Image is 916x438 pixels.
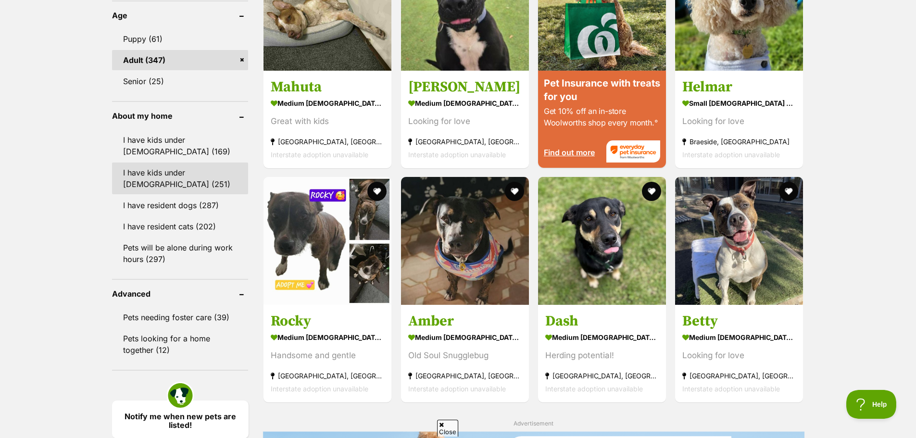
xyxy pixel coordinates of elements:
strong: medium [DEMOGRAPHIC_DATA] Dog [545,330,659,344]
button: favourite [368,182,387,201]
a: Senior (25) [112,71,249,91]
h3: Rocky [271,312,384,330]
a: Adult (347) [112,50,249,70]
div: Old Soul Snugglebug [408,349,522,362]
strong: medium [DEMOGRAPHIC_DATA] Dog [408,96,522,110]
button: favourite [779,182,799,201]
span: Interstate adoption unavailable [271,150,368,158]
div: Handsome and gentle [271,349,384,362]
a: I have resident dogs (287) [112,195,249,215]
h3: [PERSON_NAME] [408,77,522,96]
a: I have kids under [DEMOGRAPHIC_DATA] (169) [112,130,249,162]
img: Betty - American Staffordshire Terrier Dog [675,177,803,305]
strong: medium [DEMOGRAPHIC_DATA] Dog [682,330,796,344]
span: Interstate adoption unavailable [682,150,780,158]
strong: [GEOGRAPHIC_DATA], [GEOGRAPHIC_DATA] [682,369,796,382]
strong: medium [DEMOGRAPHIC_DATA] Dog [271,96,384,110]
strong: [GEOGRAPHIC_DATA], [GEOGRAPHIC_DATA] [271,135,384,148]
a: Pets looking for a home together (12) [112,328,249,360]
button: favourite [642,182,661,201]
button: favourite [505,182,524,201]
img: Amber - Staffordshire Bull Terrier Dog [401,177,529,305]
span: Close [437,420,458,437]
span: Advertisement [514,420,553,427]
a: I have resident cats (202) [112,216,249,237]
div: Looking for love [682,349,796,362]
span: Interstate adoption unavailable [545,385,643,393]
a: Helmar small [DEMOGRAPHIC_DATA] Dog Looking for love Braeside, [GEOGRAPHIC_DATA] Interstate adopt... [675,70,803,168]
strong: [GEOGRAPHIC_DATA], [GEOGRAPHIC_DATA] [545,369,659,382]
h3: Betty [682,312,796,330]
span: Interstate adoption unavailable [408,150,506,158]
div: Looking for love [408,114,522,127]
span: Interstate adoption unavailable [271,385,368,393]
span: Interstate adoption unavailable [682,385,780,393]
h3: Dash [545,312,659,330]
div: Looking for love [682,114,796,127]
header: Age [112,11,249,20]
h3: Helmar [682,77,796,96]
header: About my home [112,112,249,120]
a: Puppy (61) [112,29,249,49]
strong: [GEOGRAPHIC_DATA], [GEOGRAPHIC_DATA] [408,369,522,382]
div: Great with kids [271,114,384,127]
strong: [GEOGRAPHIC_DATA], [GEOGRAPHIC_DATA] [271,369,384,382]
h3: Amber [408,312,522,330]
strong: medium [DEMOGRAPHIC_DATA] Dog [271,330,384,344]
h3: Mahuta [271,77,384,96]
img: Dash - Australian Kelpie Dog [538,177,666,305]
a: [PERSON_NAME] medium [DEMOGRAPHIC_DATA] Dog Looking for love [GEOGRAPHIC_DATA], [GEOGRAPHIC_DATA]... [401,70,529,168]
div: Herding potential! [545,349,659,362]
span: Interstate adoption unavailable [408,385,506,393]
strong: [GEOGRAPHIC_DATA], [GEOGRAPHIC_DATA] [408,135,522,148]
iframe: Help Scout Beacon - Open [846,390,897,419]
a: I have kids under [DEMOGRAPHIC_DATA] (251) [112,163,249,194]
a: Pets will be alone during work hours (297) [112,238,249,269]
strong: small [DEMOGRAPHIC_DATA] Dog [682,96,796,110]
img: Rocky - Rottweiler Dog [264,177,391,305]
a: Mahuta medium [DEMOGRAPHIC_DATA] Dog Great with kids [GEOGRAPHIC_DATA], [GEOGRAPHIC_DATA] Interst... [264,70,391,168]
a: Rocky medium [DEMOGRAPHIC_DATA] Dog Handsome and gentle [GEOGRAPHIC_DATA], [GEOGRAPHIC_DATA] Inte... [264,305,391,402]
strong: Braeside, [GEOGRAPHIC_DATA] [682,135,796,148]
a: Amber medium [DEMOGRAPHIC_DATA] Dog Old Soul Snugglebug [GEOGRAPHIC_DATA], [GEOGRAPHIC_DATA] Inte... [401,305,529,402]
strong: medium [DEMOGRAPHIC_DATA] Dog [408,330,522,344]
a: Dash medium [DEMOGRAPHIC_DATA] Dog Herding potential! [GEOGRAPHIC_DATA], [GEOGRAPHIC_DATA] Inters... [538,305,666,402]
a: Pets needing foster care (39) [112,307,249,327]
header: Advanced [112,289,249,298]
a: Betty medium [DEMOGRAPHIC_DATA] Dog Looking for love [GEOGRAPHIC_DATA], [GEOGRAPHIC_DATA] Interst... [675,305,803,402]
